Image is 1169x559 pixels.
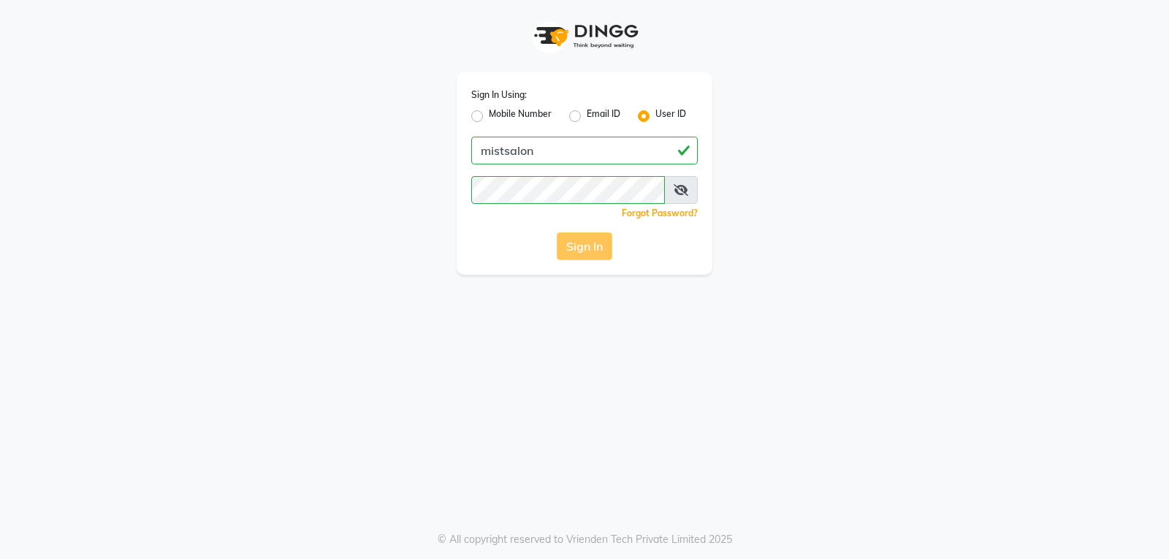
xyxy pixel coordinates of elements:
input: Username [471,137,698,164]
img: logo1.svg [526,15,643,58]
label: Email ID [587,107,620,125]
input: Username [471,176,665,204]
label: Mobile Number [489,107,552,125]
label: User ID [655,107,686,125]
a: Forgot Password? [622,208,698,218]
label: Sign In Using: [471,88,527,102]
